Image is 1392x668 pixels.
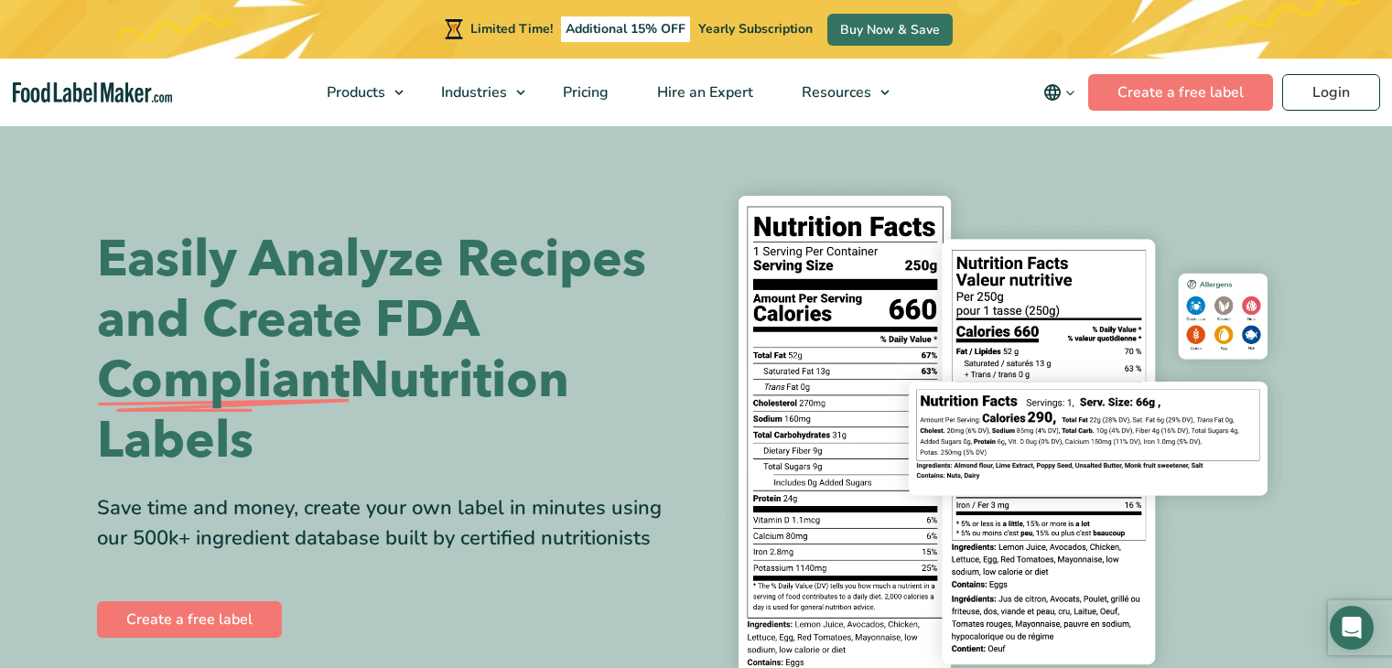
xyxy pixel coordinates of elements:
a: Products [303,59,413,126]
span: Compliant [97,350,350,411]
span: Products [321,82,387,102]
a: Pricing [539,59,629,126]
span: Hire an Expert [652,82,755,102]
div: Save time and money, create your own label in minutes using our 500k+ ingredient database built b... [97,493,683,554]
a: Hire an Expert [633,59,773,126]
span: Resources [796,82,873,102]
a: Create a free label [1088,74,1273,111]
span: Additional 15% OFF [561,16,690,42]
span: Yearly Subscription [698,20,813,38]
a: Resources [778,59,899,126]
a: Industries [417,59,534,126]
a: Login [1282,74,1380,111]
h1: Easily Analyze Recipes and Create FDA Nutrition Labels [97,230,683,471]
span: Limited Time! [470,20,553,38]
div: Open Intercom Messenger [1330,606,1374,650]
a: Create a free label [97,601,282,638]
a: Buy Now & Save [827,14,953,46]
span: Pricing [557,82,610,102]
span: Industries [436,82,509,102]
